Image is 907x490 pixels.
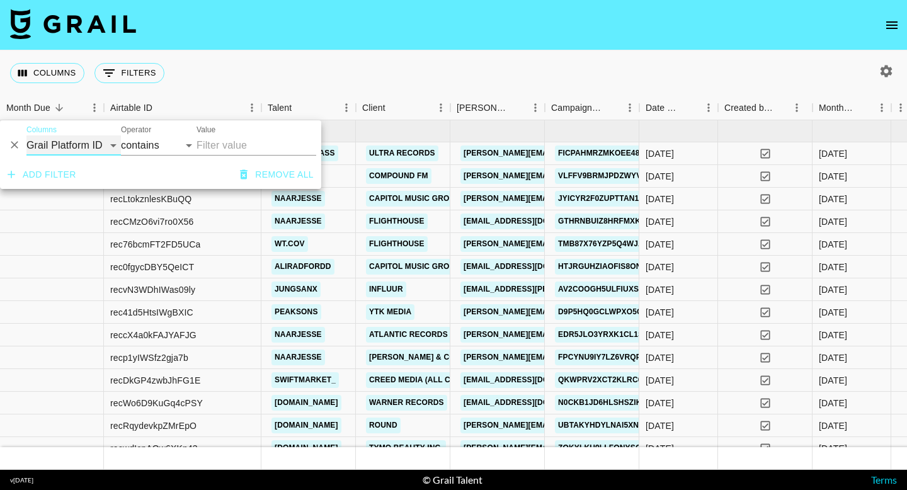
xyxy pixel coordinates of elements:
[271,304,321,320] a: peaksons
[555,191,655,207] a: JYicYR2f0zuPttAN1521
[110,329,197,341] div: reccX4a0kFAJYAFJG
[385,99,403,117] button: Sort
[94,63,164,83] button: Show filters
[10,63,84,83] button: Select columns
[366,168,431,184] a: Compound FM
[620,98,639,117] button: Menu
[356,96,450,120] div: Client
[646,306,674,319] div: 9/8/2025
[366,418,401,433] a: Round
[85,98,104,117] button: Menu
[555,395,662,411] a: N0CkB1jd6HLShszIkNqK
[6,96,50,120] div: Month Due
[646,374,674,387] div: 4/8/2025
[366,145,438,161] a: Ultra Records
[551,96,603,120] div: Campaign (Type)
[110,193,191,205] div: recLtokznlesKBuQQ
[366,395,447,411] a: Warner Records
[460,350,731,365] a: [PERSON_NAME][EMAIL_ADDRESS][PERSON_NAME][DOMAIN_NAME]
[460,372,602,388] a: [EMAIL_ADDRESS][DOMAIN_NAME]
[508,99,526,117] button: Sort
[197,125,215,135] label: Value
[555,236,661,252] a: tmB87x76yZp5q4wjaTlD
[526,98,545,117] button: Menu
[646,193,674,205] div: 14/8/2025
[366,327,464,343] a: Atlantic Records US
[460,191,666,207] a: [PERSON_NAME][EMAIL_ADDRESS][DOMAIN_NAME]
[872,98,891,117] button: Menu
[555,418,660,433] a: UBTAKYHDyLNAI5xNGiex
[271,214,325,229] a: naarjesse
[460,168,731,184] a: [PERSON_NAME][EMAIL_ADDRESS][PERSON_NAME][DOMAIN_NAME]
[110,397,203,409] div: recWo6D9KuGq4cPSY
[555,327,662,343] a: edR5JLo3YrxK1cl1sMV1
[268,96,292,120] div: Talent
[460,259,602,275] a: [EMAIL_ADDRESS][DOMAIN_NAME]
[646,442,674,455] div: 8/8/2025
[819,193,847,205] div: Aug '25
[5,135,24,154] button: Delete
[110,261,194,273] div: rec0fgycDBY5QeICT
[718,96,813,120] div: Created by Grail Team
[460,395,602,411] a: [EMAIL_ADDRESS][DOMAIN_NAME]
[271,350,325,365] a: naarjesse
[555,440,661,456] a: ZokylKu9LlFONysg7FiN
[646,147,674,160] div: 1/8/2025
[819,419,847,432] div: Aug '25
[110,351,188,364] div: recp1yIWSfz2gja7b
[555,372,668,388] a: QKwpRv2XCt2KlRC6KRQe
[819,442,847,455] div: Aug '25
[457,96,508,120] div: [PERSON_NAME]
[271,418,341,433] a: [DOMAIN_NAME]
[362,96,385,120] div: Client
[819,238,847,251] div: Aug '25
[261,96,356,120] div: Talent
[555,350,659,365] a: FPCynU9iY7lz6VrqPlsv
[819,147,847,160] div: Aug '25
[819,306,847,319] div: Aug '25
[682,99,699,117] button: Sort
[271,236,308,252] a: wt.cov
[271,327,325,343] a: naarjesse
[555,282,664,297] a: Av2coOgh5ulfIuxsGqLP
[646,96,682,120] div: Date Created
[366,214,428,229] a: Flighthouse
[110,306,193,319] div: rec41d5HtsIWgBXIC
[871,474,897,486] a: Terms
[3,163,81,186] button: Add filter
[555,145,665,161] a: FICPAHmrzmKoeE48OGvb
[646,397,674,409] div: 5/8/2025
[423,474,482,486] div: © Grail Talent
[10,9,136,39] img: Grail Talent
[460,214,602,229] a: [EMAIL_ADDRESS][DOMAIN_NAME]
[555,168,667,184] a: VlFfV9brMjPdzwYVRnQu
[110,374,200,387] div: recDkGP4zwbJhFG1E
[699,98,718,117] button: Menu
[819,397,847,409] div: Aug '25
[819,96,855,120] div: Month Due
[819,351,847,364] div: Aug '25
[366,236,428,252] a: Flighthouse
[773,99,791,117] button: Sort
[242,98,261,117] button: Menu
[366,372,497,388] a: Creed Media (All Campaigns)
[10,476,33,484] div: v [DATE]
[271,282,321,297] a: jungsanx
[545,96,639,120] div: Campaign (Type)
[460,236,666,252] a: [PERSON_NAME][EMAIL_ADDRESS][DOMAIN_NAME]
[110,283,195,296] div: recvN3WDhIWas09ly
[460,282,666,297] a: [EMAIL_ADDRESS][PERSON_NAME][DOMAIN_NAME]
[292,99,309,117] button: Sort
[819,374,847,387] div: Aug '25
[366,259,463,275] a: Capitol Music Group
[646,351,674,364] div: 4/8/2025
[460,145,731,161] a: [PERSON_NAME][EMAIL_ADDRESS][PERSON_NAME][DOMAIN_NAME]
[460,327,731,343] a: [PERSON_NAME][EMAIL_ADDRESS][PERSON_NAME][DOMAIN_NAME]
[819,170,847,183] div: Aug '25
[271,191,325,207] a: naarjesse
[235,163,319,186] button: Remove all
[26,125,57,135] label: Columns
[271,372,339,388] a: swiftmarket_
[603,99,620,117] button: Sort
[110,442,198,455] div: recwdIcpAQw6XKp43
